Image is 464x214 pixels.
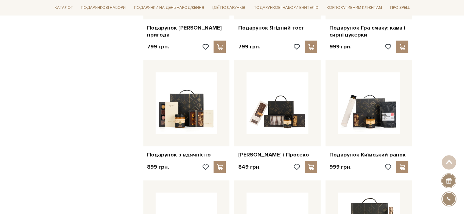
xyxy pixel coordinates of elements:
[387,3,412,12] a: Про Spell
[147,163,169,170] p: 899 грн.
[147,43,169,50] p: 799 грн.
[238,151,317,158] a: [PERSON_NAME] і Просеко
[329,43,351,50] p: 999 грн.
[329,24,408,39] a: Подарунок Гра смаку: кава і сирні цукерки
[147,151,226,158] a: Подарунок з вдячністю
[238,43,260,50] p: 799 грн.
[251,2,321,13] a: Подарункові набори Вчителю
[324,3,384,12] a: Корпоративним клієнтам
[78,3,128,12] a: Подарункові набори
[238,163,260,170] p: 849 грн.
[131,3,207,12] a: Подарунки на День народження
[147,24,226,39] a: Подарунок [PERSON_NAME] пригода
[329,163,351,170] p: 999 грн.
[329,151,408,158] a: Подарунок Київський ранок
[210,3,248,12] a: Ідеї подарунків
[238,24,317,31] a: Подарунок Ягідний тост
[52,3,75,12] a: Каталог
